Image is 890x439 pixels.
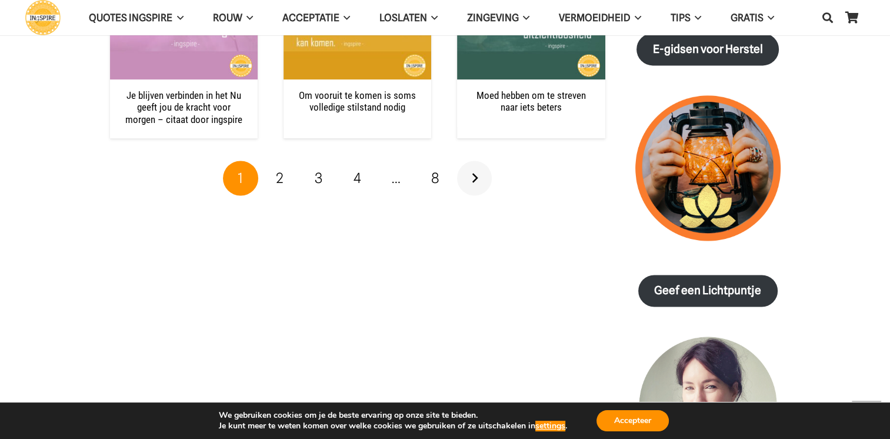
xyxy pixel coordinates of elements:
span: TIPS [670,12,690,24]
a: GRATISGRATIS Menu [716,3,789,33]
a: Zoeken [816,3,839,32]
span: ROUW [212,12,242,24]
a: Je blijven verbinden in het Nu geeft jou de kracht voor morgen – citaat door ingspire [125,89,242,125]
span: Zingeving [467,12,519,24]
span: 1 [238,169,243,187]
p: We gebruiken cookies om je de beste ervaring op onze site te bieden. [219,410,567,421]
span: QUOTES INGSPIRE Menu [172,3,183,32]
button: settings [535,421,565,431]
span: Acceptatie [282,12,339,24]
span: TIPS Menu [690,3,701,32]
span: ROUW Menu [242,3,252,32]
a: Pagina 4 [340,161,375,196]
a: E-gidsen voor Herstel [636,33,779,65]
a: ROUWROUW Menu [198,3,267,33]
span: GRATIS Menu [764,3,774,32]
span: 8 [431,169,439,187]
button: Accepteer [596,410,669,431]
span: VERMOEIDHEID Menu [630,3,641,32]
strong: Geef een Lichtpuntje [654,284,761,297]
a: Pagina 2 [262,161,297,196]
a: Pagina 3 [301,161,336,196]
span: QUOTES INGSPIRE [89,12,172,24]
span: Loslaten [379,12,427,24]
a: ZingevingZingeving Menu [452,3,544,33]
span: VERMOEIDHEID [559,12,630,24]
a: Geef een Lichtpuntje [638,275,778,307]
p: Je kunt meer te weten komen over welke cookies we gebruiken of ze uitschakelen in . [219,421,567,431]
span: 3 [315,169,322,187]
a: Terug naar top [852,401,881,430]
span: Zingeving Menu [519,3,529,32]
span: Loslaten Menu [427,3,438,32]
span: 4 [354,169,361,187]
a: Om vooruit te komen is soms volledige stilstand nodig [299,89,416,113]
a: TIPSTIPS Menu [655,3,715,33]
img: lichtpuntjes voor in donkere tijden [635,95,781,241]
span: … [379,161,414,196]
a: AcceptatieAcceptatie Menu [268,3,365,33]
span: 2 [276,169,284,187]
strong: E-gidsen voor Herstel [653,42,763,56]
a: QUOTES INGSPIREQUOTES INGSPIRE Menu [74,3,198,33]
span: Acceptatie Menu [339,3,350,32]
a: Moed hebben om te streven naar iets beters [476,89,586,113]
a: VERMOEIDHEIDVERMOEIDHEID Menu [544,3,655,33]
span: Pagina 1 [223,161,258,196]
a: Pagina 8 [418,161,453,196]
span: GRATIS [731,12,764,24]
a: LoslatenLoslaten Menu [365,3,452,33]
